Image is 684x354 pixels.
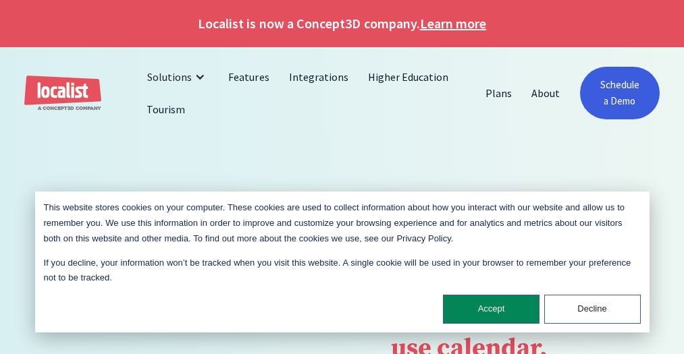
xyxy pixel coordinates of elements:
[443,295,540,324] button: Accept
[476,77,522,109] a: Plans
[280,61,359,93] a: Integrations
[522,77,570,109] a: About
[359,61,459,93] a: Higher Education
[24,76,101,111] a: home
[420,13,486,34] a: Learn more
[580,67,660,119] a: Schedule a Demo
[137,61,219,93] div: Solutions
[137,93,195,125] a: Tourism
[219,61,279,93] a: Features
[35,191,650,332] div: Cookie banner
[147,69,192,85] div: Solutions
[44,256,641,287] p: If you decline, your information won’t be tracked when you visit this website. A single cookie wi...
[44,200,641,246] p: This website stores cookies on your computer. These cookies are used to collect information about...
[544,295,641,324] button: Decline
